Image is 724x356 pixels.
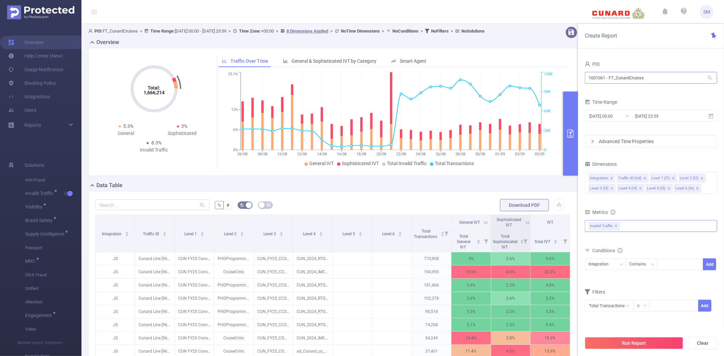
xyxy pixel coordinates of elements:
[144,90,165,95] tspan: 1,666,214
[491,265,530,278] p: 4.6%
[617,184,644,193] li: Level 4 (l4)
[258,152,267,156] tspan: 08/08
[240,234,244,236] i: icon: caret-down
[25,191,56,196] span: Invalid Traffic
[535,152,544,156] tspan: 05/09
[96,181,123,190] h2: Data Table
[442,215,451,252] i: Filter menu
[585,210,608,215] span: Metrics
[451,318,490,331] p: 3.1%
[175,332,214,344] p: CUN FY25 Consideration [261267]
[238,152,247,156] tspan: 06/08
[520,241,524,243] i: icon: caret-down
[618,174,642,183] div: Traffic ID (tid)
[218,202,221,208] span: %
[88,29,94,33] i: icon: user
[8,76,56,90] a: Blocking Policy
[679,174,706,182] li: Level 2 (l2)
[293,332,332,344] p: CUN_2024_IMCS_Dynamic_728x90.zip [4555215]
[585,136,717,147] div: icon: rightAdvanced Time Properties
[151,140,162,145] span: 8.3%
[254,252,293,265] p: CUN_FY25_CCS_DIT_OnlineBookings_invitemedia_PL_dCPM_CD_300x250_FT_1x1_Retargeting_WebsiteVisitors...
[240,231,244,235] div: Sort
[617,174,649,182] li: Traffic ID (tid)
[534,239,551,244] span: Total IVT
[618,248,623,253] i: icon: info-circle
[441,234,444,236] i: icon: caret-down
[554,241,558,243] i: icon: caret-down
[589,259,613,270] div: Integration
[610,187,614,191] i: icon: close
[491,318,530,331] p: 2.3%
[154,130,210,137] div: Sophisticated
[293,318,332,331] p: CUN_2024_RTG_Dynamic_160x600.zip [4555210]
[451,265,490,278] p: 15.6%
[521,230,530,252] i: Filter menu
[643,177,647,181] i: icon: close
[135,252,174,265] p: Cunard Line [9605]
[703,258,716,270] button: Add
[475,152,485,156] tspan: 30/08
[293,252,332,265] p: CUN_2024_RTG_Dynamic_300x250.zip [4555211]
[441,231,444,233] i: icon: caret-up
[414,229,438,239] span: Total Transactions
[396,152,406,156] tspan: 22/08
[554,239,558,243] div: Sort
[214,318,253,331] p: PHDProgrammatic
[459,220,480,225] span: General IVT
[124,123,134,129] span: 5.3%
[674,184,701,193] li: Level 6 (l6)
[610,177,613,181] i: icon: close
[585,161,617,167] span: Dimensions
[672,177,675,181] i: icon: close
[643,304,647,309] i: icon: down
[184,232,198,236] span: Level 1
[441,231,445,235] div: Sort
[125,231,129,235] div: Sort
[25,232,67,236] span: Supply Intelligence
[8,49,63,63] a: Help Center (New)
[477,239,480,241] i: icon: caret-up
[8,103,36,117] a: Users
[359,234,363,236] i: icon: caret-down
[700,177,704,181] i: icon: close
[254,318,293,331] p: CUN_FY25_CCS_DIT_OnlineBookings_invitemedia_PL_dCPM_CD_160x600_FT_1x1_Retargeting_WebsiteVisitors...
[319,231,323,235] div: Sort
[651,262,655,267] i: icon: down
[96,318,135,331] p: JS
[634,112,689,121] input: End date
[358,231,363,235] div: Sort
[95,199,209,210] input: Search...
[457,234,470,250] span: Total General IVT
[491,292,530,305] p: 2.6%
[629,259,651,270] div: Contains
[392,28,419,34] b: No Conditions
[254,305,293,318] p: CUN_FY25_CCS_DIT_OnlineBookings_invitemedia_PL_dCPM_CD_970x250_FT_1x1_Retargeting_WebsiteVisitors...
[531,279,570,292] p: 4.8%
[163,231,167,235] div: Sort
[342,161,379,166] span: Sophisticated IVT
[175,305,214,318] p: CUN FY25 Conversion [262466]
[214,265,253,278] p: CruiseCritic
[590,174,608,183] div: Integration
[639,187,642,191] i: icon: close
[618,184,637,193] div: Level 4 (l4)
[589,184,616,193] li: Level 3 (l3)
[667,187,671,191] i: icon: close
[96,292,135,305] p: JS
[615,222,618,230] span: ✕
[280,231,283,233] i: icon: caret-up
[356,152,366,156] tspan: 18/08
[696,187,699,191] i: icon: close
[231,107,238,112] tspan: 12%
[416,152,426,156] tspan: 24/08
[214,332,253,344] p: CruiseCritic
[309,161,334,166] span: General IVT
[451,332,490,344] p: 14.4%
[398,231,402,235] div: Sort
[214,252,253,265] p: PHDProgrammatic
[283,59,288,63] i: icon: bar-chart
[531,292,570,305] p: 5.2%
[148,85,161,91] tspan: Total:
[319,231,323,233] i: icon: caret-up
